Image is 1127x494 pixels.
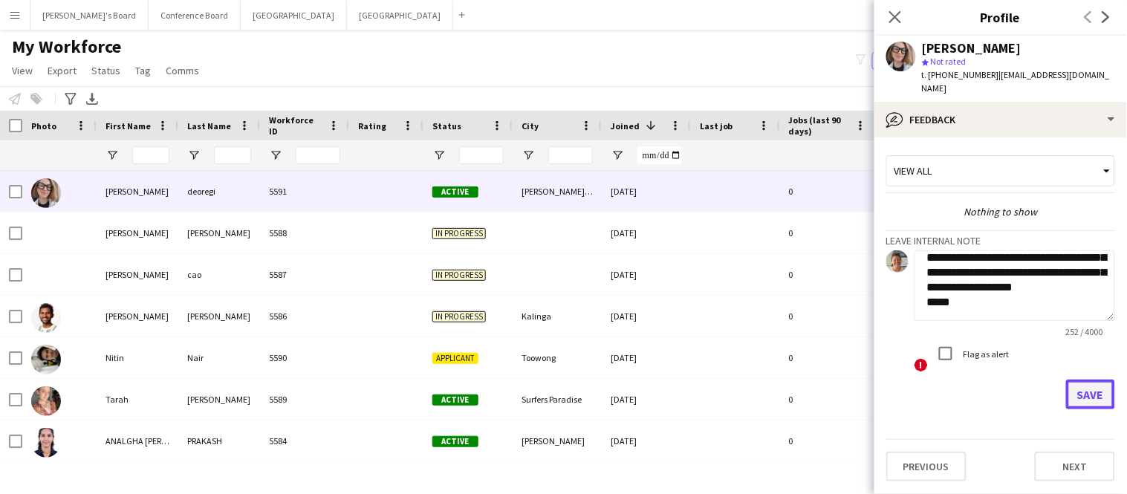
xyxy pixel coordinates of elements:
div: [DATE] [602,212,691,253]
span: Rating [358,120,386,131]
div: [DATE] [602,171,691,212]
div: 5587 [260,254,349,295]
h3: Leave internal note [886,234,1115,247]
span: Photo [31,120,56,131]
div: 5584 [260,420,349,461]
div: ANALGHA [PERSON_NAME] [97,420,178,461]
div: 5591 [260,171,349,212]
span: In progress [432,228,486,239]
div: 0 [780,337,877,378]
a: Comms [160,61,205,80]
input: City Filter Input [548,146,593,164]
button: Open Filter Menu [611,149,624,162]
span: City [522,120,539,131]
input: Last Name Filter Input [214,146,251,164]
div: Toowong [513,337,602,378]
span: Active [432,394,478,406]
div: 0 [780,254,877,295]
span: Last Name [187,120,231,131]
span: View [12,64,33,77]
span: Applicant [432,353,478,364]
span: Comms [166,64,199,77]
span: Active [432,436,478,447]
div: [PERSON_NAME] [97,254,178,295]
div: [DATE] [602,337,691,378]
img: Naveen Kumar Perumalsamy [31,303,61,333]
input: Workforce ID Filter Input [296,146,340,164]
div: Nair [178,337,260,378]
div: [PERSON_NAME] [178,212,260,253]
div: 0 [780,212,877,253]
div: [PERSON_NAME] [97,212,178,253]
div: [PERSON_NAME] [513,420,602,461]
div: [DATE] [602,254,691,295]
a: View [6,61,39,80]
button: Open Filter Menu [187,149,201,162]
button: Open Filter Menu [269,149,282,162]
div: 5586 [260,296,349,337]
span: My Workforce [12,36,121,58]
div: [PERSON_NAME] [922,42,1022,55]
div: Nothing to show [886,205,1115,218]
div: cao [178,254,260,295]
span: t. [PHONE_NUMBER] [922,69,999,80]
div: 0 [780,171,877,212]
a: Export [42,61,82,80]
span: Jobs (last 90 days) [789,114,850,137]
div: Nitin [97,337,178,378]
span: Status [91,64,120,77]
button: [GEOGRAPHIC_DATA] [347,1,453,30]
span: Workforce ID [269,114,322,137]
button: Save [1066,380,1115,409]
img: simona deoregi [31,178,61,208]
img: Nitin Nair [31,345,61,374]
app-action-btn: Advanced filters [62,90,79,108]
div: [DATE] [602,379,691,420]
button: Open Filter Menu [522,149,535,162]
input: Joined Filter Input [637,146,682,164]
div: Tarah [97,379,178,420]
button: Open Filter Menu [105,149,119,162]
div: [PERSON_NAME] [178,296,260,337]
button: [GEOGRAPHIC_DATA] [241,1,347,30]
span: ! [915,359,928,372]
input: Status Filter Input [459,146,504,164]
div: [DATE] [602,420,691,461]
button: [PERSON_NAME]'s Board [30,1,149,30]
div: Surfers Paradise [513,379,602,420]
input: First Name Filter Input [132,146,169,164]
div: PRAKASH [178,420,260,461]
button: Conference Board [149,1,241,30]
div: 5589 [260,379,349,420]
div: [PERSON_NAME] Hills [513,171,602,212]
img: ANALGHA MARY PRAKASH [31,428,61,458]
div: 0 [780,296,877,337]
span: View all [894,164,932,178]
h3: Profile [874,7,1127,27]
button: Next [1035,452,1115,481]
button: Everyone2,166 [872,52,946,70]
span: Export [48,64,77,77]
button: Previous [886,452,967,481]
button: Open Filter Menu [432,149,446,162]
span: In progress [432,270,486,281]
a: Tag [129,61,157,80]
app-action-btn: Export XLSX [83,90,101,108]
span: In progress [432,311,486,322]
a: Status [85,61,126,80]
div: 0 [780,379,877,420]
div: [PERSON_NAME] [97,171,178,212]
span: 252 / 4000 [1054,326,1115,337]
div: deoregi [178,171,260,212]
div: [PERSON_NAME] [178,379,260,420]
div: [DATE] [602,296,691,337]
span: Not rated [931,56,967,67]
span: Tag [135,64,151,77]
div: Feedback [874,102,1127,137]
div: 5590 [260,337,349,378]
span: Last job [700,120,733,131]
span: Status [432,120,461,131]
div: 5588 [260,212,349,253]
div: 0 [780,420,877,461]
div: Kalinga [513,296,602,337]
